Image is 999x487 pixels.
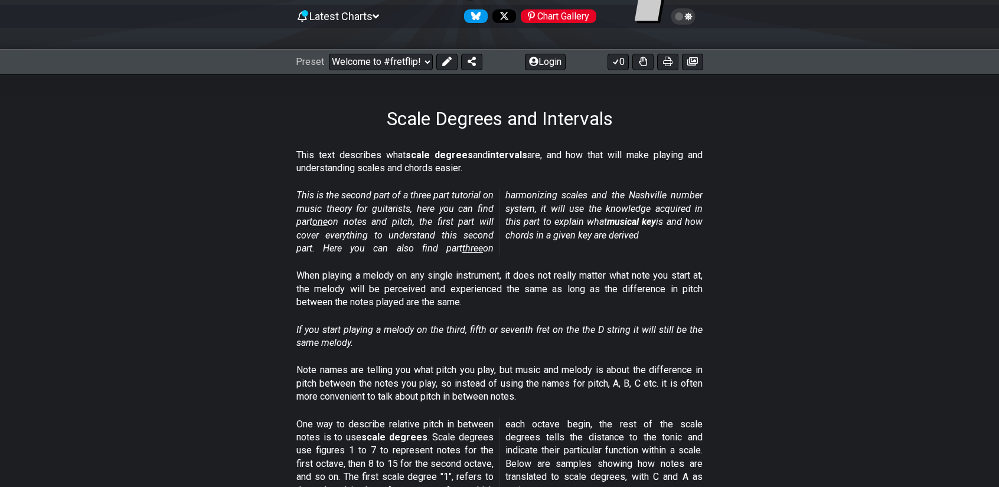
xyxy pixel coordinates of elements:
[488,9,516,23] a: Follow #fretflip at X
[296,269,703,309] p: When playing a melody on any single instrument, it does not really matter what note you start at,...
[296,324,703,348] em: If you start playing a melody on the third, fifth or seventh fret on the the D string it will sti...
[682,54,703,70] button: Create image
[462,243,483,254] span: three
[608,54,629,70] button: 0
[677,11,690,22] span: Toggle light / dark theme
[657,54,678,70] button: Print
[406,149,473,161] strong: scale degrees
[296,56,324,67] span: Preset
[329,54,433,70] select: Preset
[309,10,373,22] span: Latest Charts
[461,54,482,70] button: Share Preset
[296,189,703,254] em: This is the second part of a three part tutorial on music theory for guitarists, here you can fin...
[312,216,328,227] span: one
[521,9,596,23] div: Chart Gallery
[516,9,596,23] a: #fretflip at Pinterest
[525,54,566,70] button: Login
[361,432,427,443] strong: scale degrees
[488,149,527,161] strong: intervals
[607,216,656,227] strong: musical key
[296,364,703,403] p: Note names are telling you what pitch you play, but music and melody is about the difference in p...
[459,9,488,23] a: Follow #fretflip at Bluesky
[632,54,654,70] button: Toggle Dexterity for all fretkits
[436,54,458,70] button: Edit Preset
[296,149,703,175] p: This text describes what and are, and how that will make playing and understanding scales and cho...
[387,107,613,130] h1: Scale Degrees and Intervals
